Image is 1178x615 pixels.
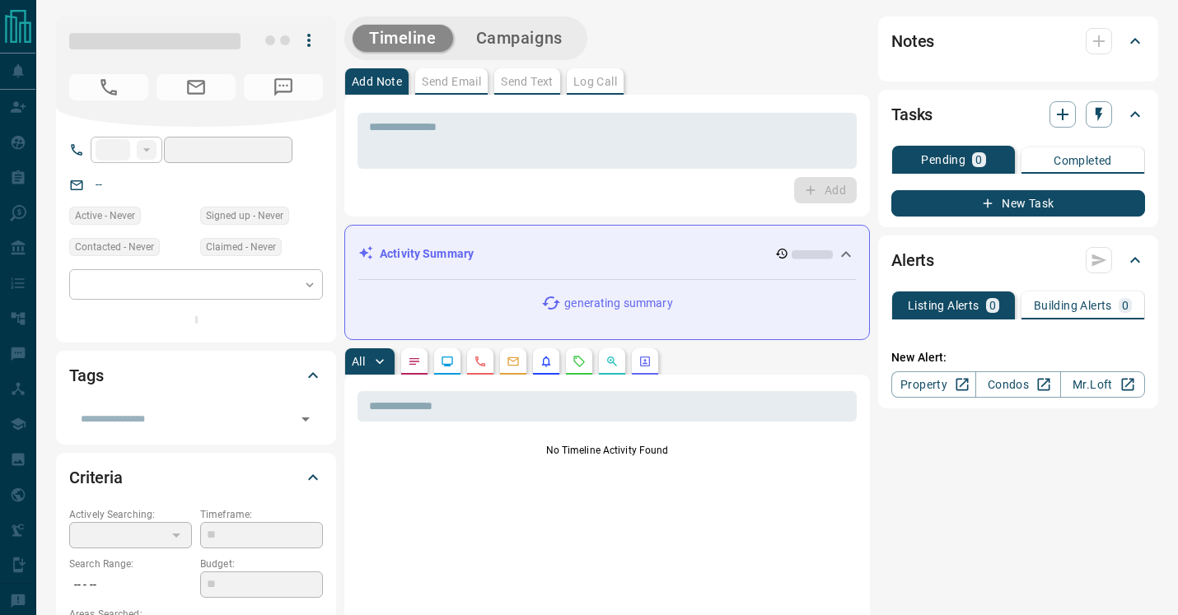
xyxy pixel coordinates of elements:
span: No Number [244,74,323,100]
a: Mr.Loft [1060,371,1145,398]
a: Property [891,371,976,398]
span: Contacted - Never [75,239,154,255]
p: Completed [1054,155,1112,166]
a: -- [96,178,102,191]
svg: Notes [408,355,421,368]
div: Tags [69,356,323,395]
h2: Criteria [69,464,123,491]
p: New Alert: [891,349,1145,366]
p: Budget: [200,557,323,571]
svg: Requests [573,355,586,368]
p: Add Note [352,76,402,87]
svg: Agent Actions [638,355,652,368]
span: No Number [69,74,148,100]
p: Activity Summary [380,245,474,263]
span: Claimed - Never [206,239,276,255]
div: Activity Summary [358,239,856,269]
p: 0 [975,154,982,165]
button: New Task [891,190,1145,217]
h2: Alerts [891,247,934,273]
span: Signed up - Never [206,207,283,224]
p: Building Alerts [1034,300,1112,311]
p: Pending [921,154,965,165]
button: Open [294,408,317,431]
div: Tasks [891,95,1145,134]
svg: Emails [507,355,520,368]
p: No Timeline Activity Found [358,443,857,458]
div: Alerts [891,240,1145,280]
svg: Listing Alerts [540,355,553,368]
p: Listing Alerts [908,300,979,311]
svg: Lead Browsing Activity [441,355,454,368]
h2: Tasks [891,101,933,128]
p: Timeframe: [200,507,323,522]
p: 0 [989,300,996,311]
span: No Email [157,74,236,100]
button: Campaigns [460,25,579,52]
button: Timeline [353,25,453,52]
div: Criteria [69,458,323,497]
svg: Opportunities [605,355,619,368]
div: Notes [891,21,1145,61]
svg: Calls [474,355,487,368]
p: Actively Searching: [69,507,192,522]
p: All [352,356,365,367]
p: generating summary [564,295,672,312]
p: -- - -- [69,571,192,599]
h2: Tags [69,362,103,389]
h2: Notes [891,28,934,54]
a: Condos [975,371,1060,398]
p: Search Range: [69,557,192,571]
span: Active - Never [75,207,135,224]
p: 0 [1122,300,1129,311]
